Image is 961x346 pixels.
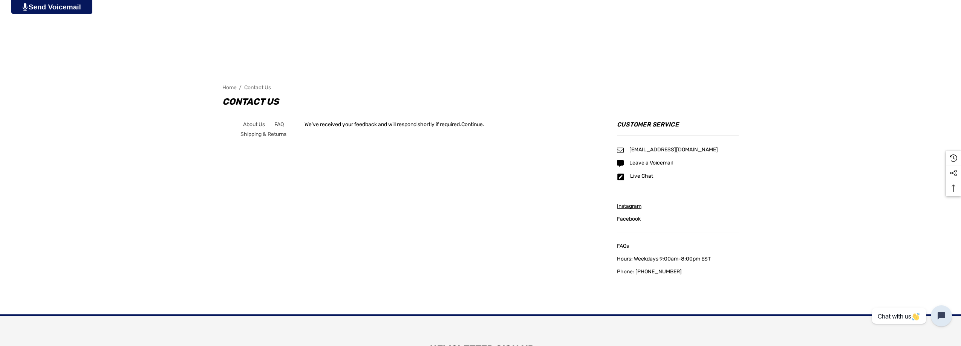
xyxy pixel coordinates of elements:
span: Phone: [PHONE_NUMBER] [617,268,682,275]
svg: Icon Email [617,147,624,154]
a: [EMAIL_ADDRESS][DOMAIN_NAME] [629,147,718,153]
h1: Contact Us [222,94,739,109]
a: Hours: Weekdays 9:00am-8:00pm EST [617,254,739,264]
a: Leave a Voicemail [629,160,673,166]
svg: Icon Email [617,173,624,181]
a: FAQs [617,241,739,251]
svg: Social Media [950,169,957,177]
span: Shipping & Returns [240,131,286,137]
a: Facebook [617,214,739,224]
img: PjwhLS0gR2VuZXJhdG9yOiBHcmF2aXQuaW8gLS0+PHN2ZyB4bWxucz0iaHR0cDovL3d3dy53My5vcmcvMjAwMC9zdmciIHhtb... [23,3,28,11]
div: We've received your feedback and will respond shortly if required. . [305,120,487,130]
h4: Customer Service [617,120,739,136]
a: About Us [243,120,265,130]
a: Live Chat [630,173,653,179]
span: Facebook [617,216,641,222]
a: Continue [461,121,483,128]
a: Shipping & Returns [240,130,286,139]
a: Home [222,84,237,91]
a: Instagram [617,201,739,211]
span: About Us [243,121,265,128]
a: Phone: [PHONE_NUMBER] [617,267,739,277]
span: Hours: Weekdays 9:00am-8:00pm EST [617,256,711,262]
span: FAQ [274,121,284,128]
nav: Breadcrumb [222,81,739,94]
svg: Icon Email [617,160,624,167]
svg: Top [946,184,961,192]
a: Contact Us [244,84,271,91]
span: Instagram [617,203,641,209]
a: FAQ [274,120,284,130]
span: FAQs [617,243,629,249]
svg: Recently Viewed [950,154,957,162]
